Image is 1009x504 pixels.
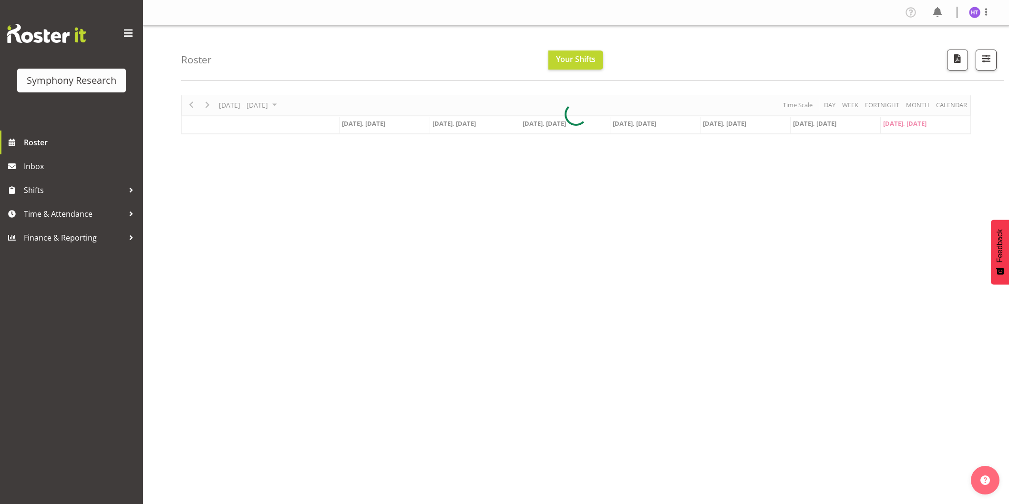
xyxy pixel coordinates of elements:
div: Symphony Research [27,73,116,88]
span: Your Shifts [556,54,596,64]
button: Your Shifts [548,50,603,70]
img: help-xxl-2.png [980,475,990,485]
button: Filter Shifts [976,50,997,71]
button: Feedback - Show survey [991,220,1009,284]
button: Download a PDF of the roster according to the set date range. [947,50,968,71]
span: Finance & Reporting [24,231,124,245]
span: Roster [24,135,138,150]
span: Feedback [996,229,1004,262]
img: Rosterit website logo [7,24,86,43]
img: hal-thomas1264.jpg [969,7,980,18]
h4: Roster [181,54,212,65]
span: Inbox [24,159,138,173]
span: Time & Attendance [24,207,124,221]
span: Shifts [24,183,124,197]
